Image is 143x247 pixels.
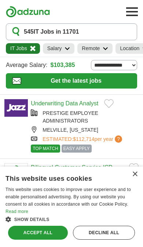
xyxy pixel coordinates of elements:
a: ESTIMATED:$112,714per year? [43,135,124,143]
h1: IT Jobs in 11701 [24,27,79,36]
img: Adzuna logo [6,6,50,18]
img: Company logo [4,99,28,117]
div: Decline all [73,226,135,240]
div: Close [132,172,137,177]
h2: IT Jobs [10,45,27,52]
span: Show details [14,217,49,222]
a: IT Jobs [6,43,40,54]
span: Get the latest jobs [21,76,131,85]
div: Accept all [8,226,68,240]
h2: Remote [82,45,100,52]
a: $103,385 [51,61,75,70]
button: 545IT Jobs in 11701 [6,23,137,40]
div: MELVILLE, [US_STATE] [31,126,139,134]
button: Add to favorite jobs [104,99,114,108]
div: Show details [5,216,137,223]
button: Add to favorite jobs [129,163,139,172]
button: Toggle main navigation menu [124,4,140,20]
a: Bilingual Customer Service ISP Representative / Remote Call Center 24/7, must live in [GEOGRAPHIC... [31,164,112,206]
a: Underwriting Data Analyst [31,100,98,106]
a: Read more, opens a new window [5,209,28,214]
a: Salary [43,43,75,54]
a: Remote [77,43,113,54]
h2: Salary [47,45,62,52]
span: 545 [24,27,34,36]
button: Get the latest jobs [6,73,137,89]
span: EASY APPLY [62,145,92,153]
span: This website uses cookies to improve user experience and to enable personalised advertising. By u... [5,187,131,207]
div: PRESTIGE EMPLOYEE ADMINISTRATORS [31,109,139,125]
span: TOP MATCH [31,145,60,153]
img: Company logo [4,163,28,181]
span: $112,714 [73,136,94,142]
div: Average Salary: [6,60,137,70]
div: This website uses cookies [5,172,128,183]
h2: Location [120,45,139,52]
span: ? [115,135,122,143]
